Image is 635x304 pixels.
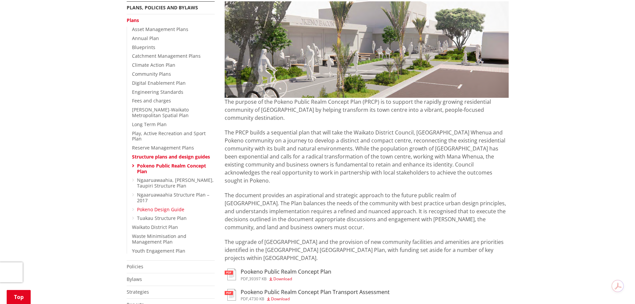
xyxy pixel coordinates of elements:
a: Strategies [127,289,149,295]
h3: Pookeno Public Realm Concept Plan [241,269,331,275]
a: Youth Engagement Plan [132,248,185,254]
a: Engineering Standards [132,89,183,95]
a: Community Plans [132,71,171,77]
a: Climate Action Plan [132,62,175,68]
a: Pookeno Public Realm Concept Plan Transport Assessment pdf,4730 KB Download [225,289,390,301]
span: Download [273,276,292,282]
a: Pookeno Public Realm Concept Plan pdf,39397 KB Download [225,269,331,281]
a: Ngaaruawaahia, [PERSON_NAME], Taupiri Structure Plan [137,177,214,189]
a: Blueprints [132,44,155,50]
img: document-pdf.svg [225,289,236,301]
a: Plans, policies and bylaws [127,4,198,11]
iframe: Messenger Launcher [604,276,628,300]
a: Structure plans and design guides [132,154,210,160]
span: Download [271,296,290,302]
span: 4730 KB [249,296,264,302]
a: Tuakau Structure Plan [137,215,187,221]
a: Pokeno Public Realm Concept Plan [137,163,206,175]
a: Top [7,290,31,304]
p: The PRCP builds a sequential plan that will take the Waikato District Council, [GEOGRAPHIC_DATA] ... [225,128,509,185]
a: Reserve Management Plans [132,144,194,151]
a: Catchment Management Plans [132,53,201,59]
p: The upgrade of [GEOGRAPHIC_DATA] and the provision of new community facilities and amenities are ... [225,238,509,262]
a: Annual Plan [132,35,159,41]
a: Fees and charges [132,97,171,104]
a: Digital Enablement Plan [132,80,186,86]
img: document-pdf.svg [225,269,236,280]
div: , [241,277,331,281]
a: Policies [127,263,143,270]
div: , [241,297,390,301]
a: Long Term Plan [132,121,167,127]
a: Play, Active Recreation and Sport Plan [132,130,206,142]
span: 39397 KB [249,276,267,282]
a: [PERSON_NAME]-Waikato Metropolitan Spatial Plan [132,106,189,118]
a: Waikato District Plan [132,224,178,230]
a: Waste Minimisation and Management Plan [132,233,186,245]
span: pdf [241,276,248,282]
p: The purpose of the Pokeno Public Realm Concept Plan (PRCP) is to support the rapidly growing resi... [225,98,509,122]
a: Ngaaruawaahia Structure Plan – 2017 [137,192,209,204]
a: Bylaws [127,276,142,282]
a: Plans [127,17,139,23]
a: Pokeno Design Guide [137,206,184,213]
img: Pookeno concept for website banner [225,1,509,98]
a: Asset Management Plans [132,26,188,32]
h3: Pookeno Public Realm Concept Plan Transport Assessment [241,289,390,295]
p: The document provides an aspirational and strategic approach to the future public realm of [GEOGR... [225,191,509,231]
span: pdf [241,296,248,302]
